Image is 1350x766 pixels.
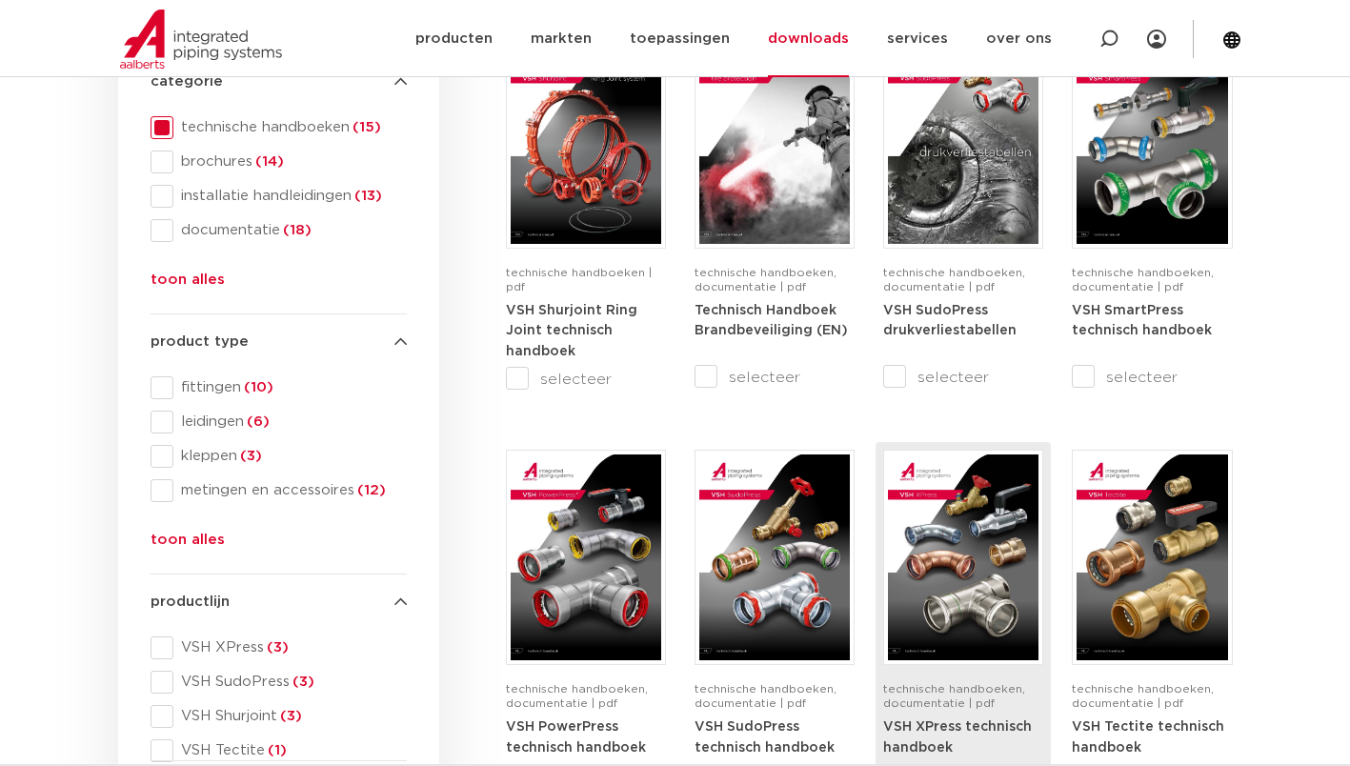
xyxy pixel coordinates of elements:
[350,120,381,134] span: (15)
[883,267,1025,292] span: technische handboeken, documentatie | pdf
[354,483,386,497] span: (12)
[173,413,407,432] span: leidingen
[1077,454,1227,660] img: VSH-Tectite_A4TM_5009376-2024-2.0_NL-pdf.jpg
[1072,304,1212,338] strong: VSH SmartPress technisch handboek
[1072,720,1224,755] strong: VSH Tectite technisch handboek
[173,187,407,206] span: installatie handleidingen
[506,303,637,358] a: VSH Shurjoint Ring Joint technisch handboek
[151,591,407,614] h4: productlijn
[173,152,407,171] span: brochures
[237,449,262,463] span: (3)
[511,38,661,244] img: VSH-Shurjoint-RJ_A4TM_5011380_2025_1.1_EN-pdf.jpg
[173,378,407,397] span: fittingen
[244,414,270,429] span: (6)
[883,719,1032,755] a: VSH XPress technisch handboek
[883,304,1017,338] strong: VSH SudoPress drukverliestabellen
[173,447,407,466] span: kleppen
[1072,267,1214,292] span: technische handboeken, documentatie | pdf
[1072,366,1232,389] label: selecteer
[506,304,637,358] strong: VSH Shurjoint Ring Joint technisch handboek
[695,304,848,338] strong: Technisch Handboek Brandbeveiliging (EN)
[695,267,836,292] span: technische handboeken, documentatie | pdf
[151,219,407,242] div: documentatie(18)
[173,481,407,500] span: metingen en accessoires
[888,38,1038,244] img: VSH-SudoPress_A4PLT_5007706_2024-2.0_NL-pdf.jpg
[280,223,312,237] span: (18)
[173,673,407,692] span: VSH SudoPress
[173,741,407,760] span: VSH Tectite
[506,719,646,755] a: VSH PowerPress technisch handboek
[151,185,407,208] div: installatie handleidingen(13)
[695,719,835,755] a: VSH SudoPress technisch handboek
[883,683,1025,709] span: technische handboeken, documentatie | pdf
[883,303,1017,338] a: VSH SudoPress drukverliestabellen
[695,683,836,709] span: technische handboeken, documentatie | pdf
[883,720,1032,755] strong: VSH XPress technisch handboek
[173,638,407,657] span: VSH XPress
[151,479,407,502] div: metingen en accessoires(12)
[151,376,407,399] div: fittingen(10)
[1072,719,1224,755] a: VSH Tectite technisch handboek
[151,529,225,559] button: toon alles
[151,739,407,762] div: VSH Tectite(1)
[699,38,850,244] img: FireProtection_A4TM_5007915_2025_2.0_EN-1-pdf.jpg
[151,116,407,139] div: technische handboeken(15)
[151,411,407,433] div: leidingen(6)
[173,118,407,137] span: technische handboeken
[506,683,648,709] span: technische handboeken, documentatie | pdf
[1072,303,1212,338] a: VSH SmartPress technisch handboek
[151,331,407,353] h4: product type
[290,675,314,689] span: (3)
[151,636,407,659] div: VSH XPress(3)
[883,366,1043,389] label: selecteer
[1072,683,1214,709] span: technische handboeken, documentatie | pdf
[888,454,1038,660] img: VSH-XPress_A4TM_5008762_2025_4.1_NL-pdf.jpg
[265,743,287,757] span: (1)
[506,267,652,292] span: technische handboeken | pdf
[151,151,407,173] div: brochures(14)
[277,709,302,723] span: (3)
[252,154,284,169] span: (14)
[352,189,382,203] span: (13)
[151,671,407,694] div: VSH SudoPress(3)
[506,368,666,391] label: selecteer
[151,269,225,299] button: toon alles
[695,303,848,338] a: Technisch Handboek Brandbeveiliging (EN)
[151,445,407,468] div: kleppen(3)
[151,71,407,93] h4: categorie
[173,221,407,240] span: documentatie
[506,720,646,755] strong: VSH PowerPress technisch handboek
[695,366,855,389] label: selecteer
[511,454,661,660] img: VSH-PowerPress_A4TM_5008817_2024_3.1_NL-pdf.jpg
[699,454,850,660] img: VSH-SudoPress_A4TM_5001604-2023-3.0_NL-pdf.jpg
[264,640,289,655] span: (3)
[151,705,407,728] div: VSH Shurjoint(3)
[173,707,407,726] span: VSH Shurjoint
[695,720,835,755] strong: VSH SudoPress technisch handboek
[241,380,273,394] span: (10)
[1077,38,1227,244] img: VSH-SmartPress_A4TM_5009301_2023_2.0-EN-pdf.jpg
